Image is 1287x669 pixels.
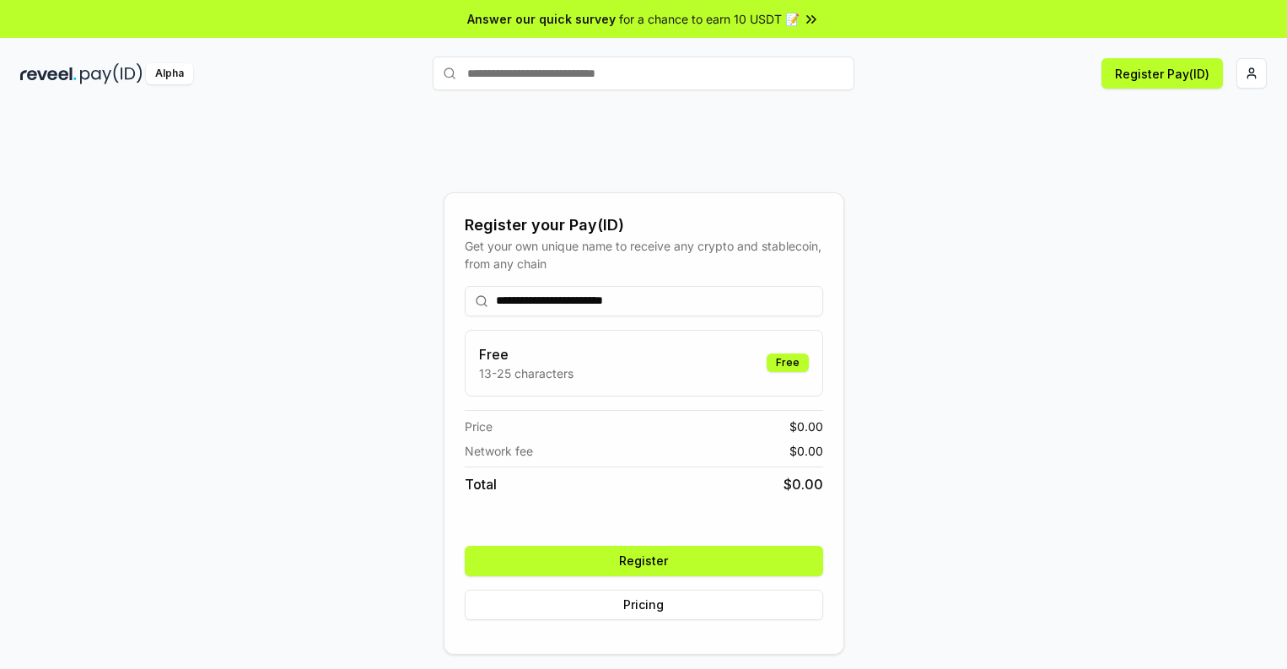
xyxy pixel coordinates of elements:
[465,546,823,576] button: Register
[1101,58,1223,89] button: Register Pay(ID)
[20,63,77,84] img: reveel_dark
[789,418,823,435] span: $ 0.00
[146,63,193,84] div: Alpha
[465,442,533,460] span: Network fee
[479,344,573,364] h3: Free
[465,418,493,435] span: Price
[80,63,143,84] img: pay_id
[465,590,823,620] button: Pricing
[467,10,616,28] span: Answer our quick survey
[465,213,823,237] div: Register your Pay(ID)
[465,474,497,494] span: Total
[767,353,809,372] div: Free
[465,237,823,272] div: Get your own unique name to receive any crypto and stablecoin, from any chain
[784,474,823,494] span: $ 0.00
[789,442,823,460] span: $ 0.00
[479,364,573,382] p: 13-25 characters
[619,10,800,28] span: for a chance to earn 10 USDT 📝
